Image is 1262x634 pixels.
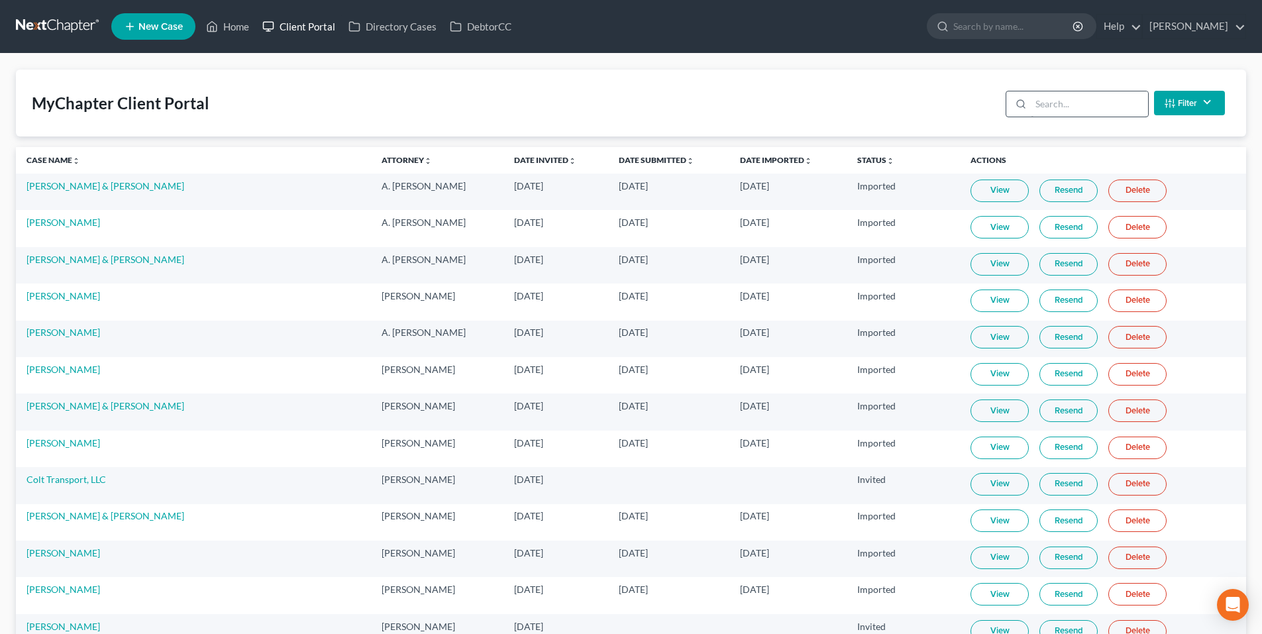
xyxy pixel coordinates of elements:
a: Delete [1108,583,1167,606]
a: Date Submittedunfold_more [619,155,694,165]
a: View [971,399,1029,422]
span: [DATE] [740,327,769,338]
a: [PERSON_NAME] [26,584,100,595]
span: [DATE] [514,290,543,301]
span: [DATE] [740,547,769,558]
span: [DATE] [740,510,769,521]
i: unfold_more [568,157,576,165]
span: [DATE] [514,180,543,191]
span: [DATE] [619,254,648,265]
a: DebtorCC [443,15,518,38]
span: [DATE] [740,400,769,411]
span: [DATE] [514,510,543,521]
td: [PERSON_NAME] [371,431,503,467]
td: Imported [847,541,960,577]
span: [DATE] [514,327,543,338]
a: View [971,326,1029,348]
span: [DATE] [619,510,648,521]
a: Resend [1039,583,1098,606]
td: Invited [847,467,960,503]
a: Delete [1108,547,1167,569]
span: [DATE] [619,437,648,449]
a: View [971,363,1029,386]
td: A. [PERSON_NAME] [371,210,503,246]
a: Resend [1039,253,1098,276]
span: [DATE] [619,400,648,411]
a: View [971,583,1029,606]
td: Imported [847,321,960,357]
a: Resend [1039,363,1098,386]
div: MyChapter Client Portal [32,93,209,114]
a: [PERSON_NAME] [1143,15,1245,38]
a: View [971,509,1029,532]
a: [PERSON_NAME] [26,290,100,301]
td: Imported [847,431,960,467]
i: unfold_more [804,157,812,165]
span: [DATE] [514,400,543,411]
a: View [971,253,1029,276]
td: [PERSON_NAME] [371,284,503,320]
td: [PERSON_NAME] [371,577,503,613]
a: View [971,216,1029,238]
a: Delete [1108,509,1167,532]
a: Resend [1039,290,1098,312]
a: Directory Cases [342,15,443,38]
td: Imported [847,577,960,613]
td: A. [PERSON_NAME] [371,321,503,357]
input: Search... [1031,91,1148,117]
span: [DATE] [619,547,648,558]
a: Delete [1108,253,1167,276]
a: View [971,473,1029,496]
span: [DATE] [619,327,648,338]
span: [DATE] [619,217,648,228]
a: [PERSON_NAME] & [PERSON_NAME] [26,254,184,265]
span: [DATE] [514,437,543,449]
a: Resend [1039,473,1098,496]
a: Client Portal [256,15,342,38]
a: Colt Transport, LLC [26,474,106,485]
td: Imported [847,357,960,394]
td: Imported [847,284,960,320]
a: [PERSON_NAME] [26,217,100,228]
a: Resend [1039,509,1098,532]
span: [DATE] [619,364,648,375]
a: View [971,290,1029,312]
i: unfold_more [72,157,80,165]
i: unfold_more [424,157,432,165]
a: [PERSON_NAME] [26,364,100,375]
span: [DATE] [514,474,543,485]
a: [PERSON_NAME] [26,621,100,632]
a: Resend [1039,326,1098,348]
a: [PERSON_NAME] & [PERSON_NAME] [26,180,184,191]
td: Imported [847,210,960,246]
span: [DATE] [740,290,769,301]
span: [DATE] [740,584,769,595]
td: Imported [847,394,960,430]
a: Delete [1108,216,1167,238]
a: Delete [1108,363,1167,386]
input: Search by name... [953,14,1075,38]
a: Date Importedunfold_more [740,155,812,165]
a: Date Invitedunfold_more [514,155,576,165]
span: [DATE] [740,180,769,191]
td: Imported [847,247,960,284]
span: [DATE] [740,437,769,449]
a: Delete [1108,399,1167,422]
td: [PERSON_NAME] [371,394,503,430]
td: [PERSON_NAME] [371,467,503,503]
span: [DATE] [740,254,769,265]
a: View [971,180,1029,202]
a: Delete [1108,437,1167,459]
a: Statusunfold_more [857,155,894,165]
a: Delete [1108,290,1167,312]
a: [PERSON_NAME] [26,437,100,449]
a: Resend [1039,216,1098,238]
a: Delete [1108,180,1167,202]
a: Home [199,15,256,38]
th: Actions [960,147,1246,174]
a: Resend [1039,437,1098,459]
span: [DATE] [514,254,543,265]
a: [PERSON_NAME] [26,547,100,558]
td: A. [PERSON_NAME] [371,174,503,210]
a: Delete [1108,473,1167,496]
